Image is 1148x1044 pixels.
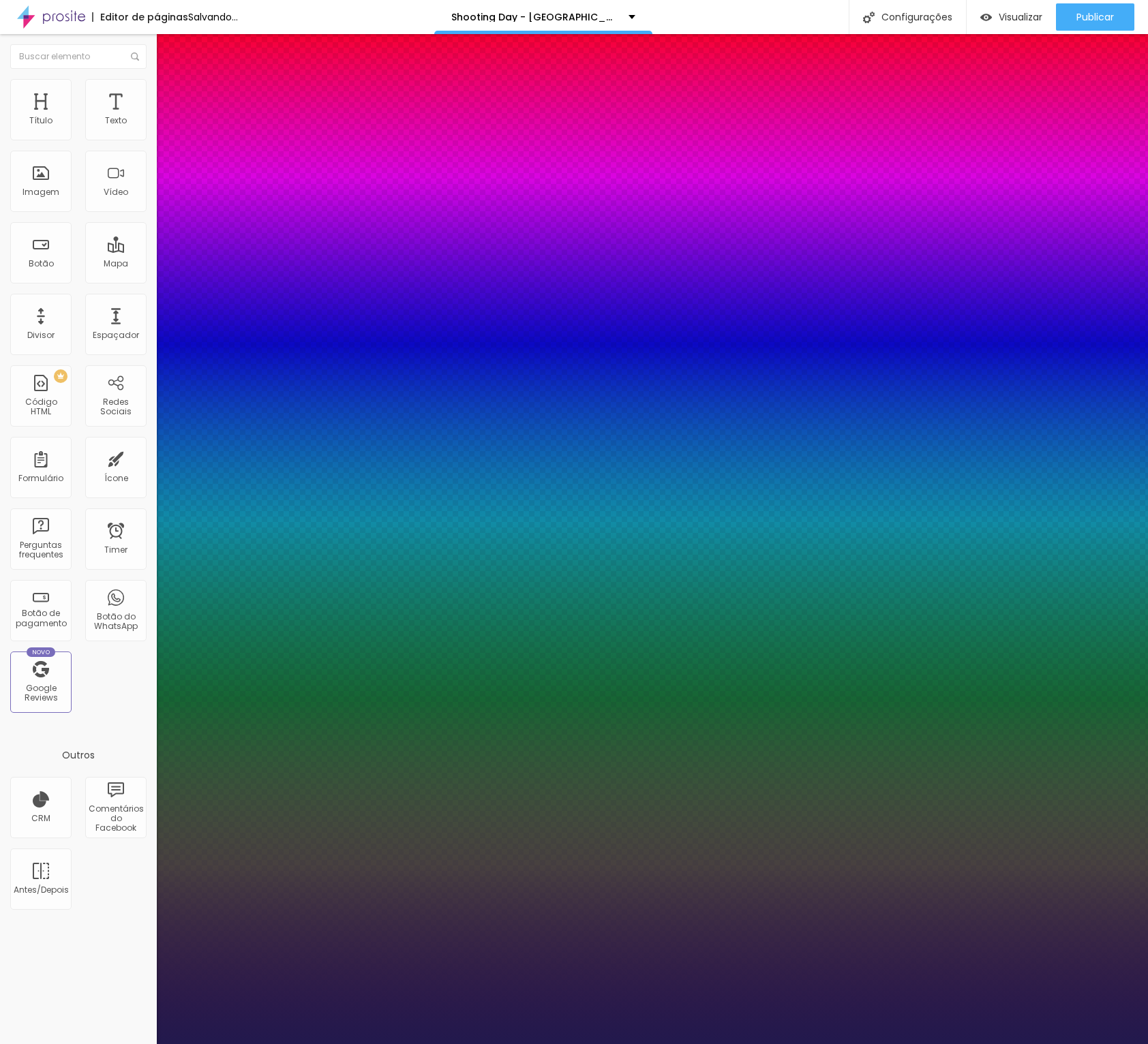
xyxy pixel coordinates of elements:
[967,3,1056,31] button: Visualizar
[89,804,142,833] div: Comentários do Facebook
[10,44,147,69] input: Buscar elemento
[29,259,54,268] div: Botão
[14,684,67,703] div: Google Reviews
[18,474,63,483] div: Formulário
[14,397,67,417] div: Código HTML
[93,331,139,340] div: Espaçador
[451,12,618,22] p: Shooting Day - [GEOGRAPHIC_DATA]
[14,885,67,895] div: Antes/Depois
[14,609,67,628] div: Botão de pagamento
[863,12,875,23] img: Icone
[92,12,188,22] div: Editor de páginas
[31,814,50,823] div: CRM
[131,52,139,61] img: Icone
[89,612,142,632] div: Botão do WhatsApp
[1076,12,1114,22] span: Publicar
[27,647,56,657] div: Novo
[89,397,142,417] div: Redes Sociais
[104,545,127,555] div: Timer
[104,259,128,268] div: Mapa
[980,12,992,23] img: view-1.svg
[14,540,67,560] div: Perguntas frequentes
[999,12,1042,22] span: Visualizar
[22,187,59,197] div: Imagem
[105,116,127,125] div: Texto
[104,187,128,197] div: Vídeo
[104,474,128,483] div: Ícone
[188,12,238,22] div: Salvando...
[29,116,52,125] div: Título
[1056,3,1134,31] button: Publicar
[27,331,55,340] div: Divisor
